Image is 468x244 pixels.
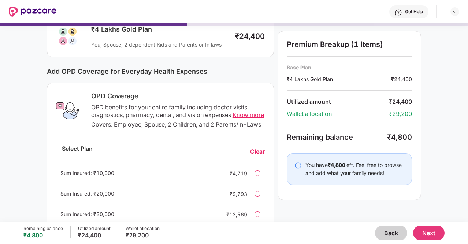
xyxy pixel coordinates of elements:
[91,121,265,128] div: Covers: Employee, Spouse, 2 Children, and 2 Parents/in-Laws
[233,111,264,119] span: Know more
[60,211,114,217] span: Sum Insured: ₹30,000
[91,92,265,101] div: OPD Coverage
[47,68,274,75] div: Add OPD Coverage for Everyday Health Expenses
[387,133,412,142] div: ₹4,800
[126,232,160,239] div: ₹29,200
[78,226,111,232] div: Utilized amount
[218,170,247,177] div: ₹4,719
[413,226,445,240] button: Next
[375,226,407,240] button: Back
[391,75,412,83] div: ₹24,400
[91,25,228,34] div: ₹4 Lakhs Gold Plan
[218,190,247,198] div: ₹9,793
[235,32,265,41] div: ₹24,400
[389,110,412,118] div: ₹29,200
[389,98,412,106] div: ₹24,400
[60,190,114,197] span: Sum Insured: ₹20,000
[294,162,302,169] img: svg+xml;base64,PHN2ZyBpZD0iSW5mby0yMHgyMCIgeG1sbnM9Imh0dHA6Ly93d3cudzMub3JnLzIwMDAvc3ZnIiB3aWR0aD...
[287,98,389,106] div: Utilized amount
[287,110,389,118] div: Wallet allocation
[395,9,402,16] img: svg+xml;base64,PHN2ZyBpZD0iSGVscC0zMngzMiIgeG1sbnM9Imh0dHA6Ly93d3cudzMub3JnLzIwMDAvc3ZnIiB3aWR0aD...
[23,232,63,239] div: ₹4,800
[60,170,114,176] span: Sum Insured: ₹10,000
[91,103,265,119] div: OPD benefits for your entire family including doctor visits, diagnostics, pharmacy, dental, and v...
[56,145,99,159] div: Select Plan
[91,41,228,48] div: You, Spouse, 2 dependent Kids and Parents or In laws
[9,7,56,17] img: New Pazcare Logo
[250,148,265,156] div: Clear
[452,9,458,15] img: svg+xml;base64,PHN2ZyBpZD0iRHJvcGRvd24tMzJ4MzIiIHhtbG5zPSJodHRwOi8vd3d3LnczLm9yZy8yMDAwL3N2ZyIgd2...
[328,162,345,168] b: ₹4,800
[287,40,412,49] div: Premium Breakup (1 Items)
[78,232,111,239] div: ₹24,400
[287,133,387,142] div: Remaining balance
[23,226,63,232] div: Remaining balance
[287,64,412,71] div: Base Plan
[305,161,404,177] div: You have left. Feel free to browse and add what your family needs!
[126,226,160,232] div: Wallet allocation
[218,211,247,218] div: ₹13,569
[56,99,79,123] img: OPD Coverage
[56,25,79,48] img: svg+xml;base64,PHN2ZyB3aWR0aD0iODAiIGhlaWdodD0iODAiIHZpZXdCb3g9IjAgMCA4MCA4MCIgZmlsbD0ibm9uZSIgeG...
[287,75,391,83] div: ₹4 Lakhs Gold Plan
[405,9,423,15] div: Get Help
